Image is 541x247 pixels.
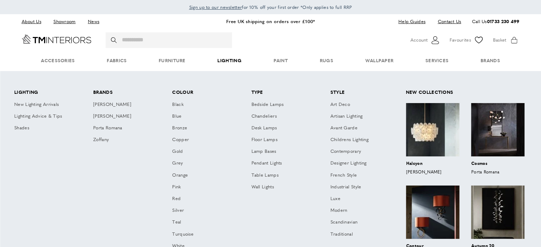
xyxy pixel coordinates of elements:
[11,87,77,99] span: Lighting
[465,50,516,71] a: Brands
[11,99,77,111] a: New Lighting Arrivals
[90,123,156,134] a: Porta Romana
[248,170,314,182] a: Table Lamps
[248,123,314,134] a: Desk Lamps
[169,99,235,111] a: Black
[189,4,352,10] span: for 10% off your first order *Only applies to full RRP
[393,17,431,26] a: Help Guides
[248,87,314,99] span: Type
[327,87,393,99] span: Style
[169,193,235,205] a: Red
[248,146,314,158] a: Lamp Bases
[450,35,484,45] a: Favourites
[143,50,201,71] a: Furniture
[189,4,242,10] span: Sign up to our newsletter
[22,17,47,26] a: About Us
[248,182,314,193] a: Wall Lights
[409,50,465,71] a: Services
[169,146,235,158] a: Gold
[83,17,105,26] a: News
[169,229,235,241] a: Turquoise
[402,87,530,99] span: New Collections
[169,217,235,229] a: Teal
[327,99,393,111] a: Art Deco
[90,99,156,111] a: [PERSON_NAME]
[327,229,393,241] a: Traditional
[169,123,235,134] a: Bronze
[189,4,242,11] a: Sign up to our newsletter
[111,32,118,48] button: Search
[169,111,235,123] a: Blue
[450,36,471,44] span: Favourites
[327,123,393,134] a: Avant Garde
[11,111,77,123] a: Lighting Advice & Tips
[258,50,304,71] a: Paint
[432,17,461,26] a: Contact Us
[169,158,235,170] a: Grey
[169,87,235,99] span: Colour
[410,36,428,44] span: Account
[487,18,520,25] a: 01733 230 499
[327,217,393,229] a: Scandinavian
[22,34,91,44] a: Go to Home page
[304,50,349,71] a: Rugs
[327,146,393,158] a: Contemporary
[90,111,156,123] a: [PERSON_NAME]
[327,158,393,170] a: Designer Lighting
[169,205,235,217] a: Silver
[349,50,409,71] a: Wallpaper
[410,35,441,45] button: Customer Account
[169,170,235,182] a: Orange
[327,111,393,123] a: Artisan Lighting
[248,134,314,146] a: Floor Lamps
[327,182,393,193] a: Industrial Style
[327,205,393,217] a: Modern
[327,170,393,182] a: French Style
[91,50,143,71] a: Fabrics
[48,17,81,26] a: Showroom
[169,134,235,146] a: Copper
[327,193,393,205] a: Luxe
[169,182,235,193] a: Pink
[226,18,315,25] a: Free UK shipping on orders over £100*
[248,99,314,111] a: Bedside Lamps
[248,111,314,123] a: Chandeliers
[472,18,519,25] p: Call Us
[327,134,393,146] a: Childrens Lighting
[90,87,156,99] a: Brands
[11,123,77,134] a: Shades
[248,158,314,170] a: Pendant Lights
[25,50,91,71] span: Accessories
[202,50,258,71] a: Lighting
[90,134,156,146] a: Zoffany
